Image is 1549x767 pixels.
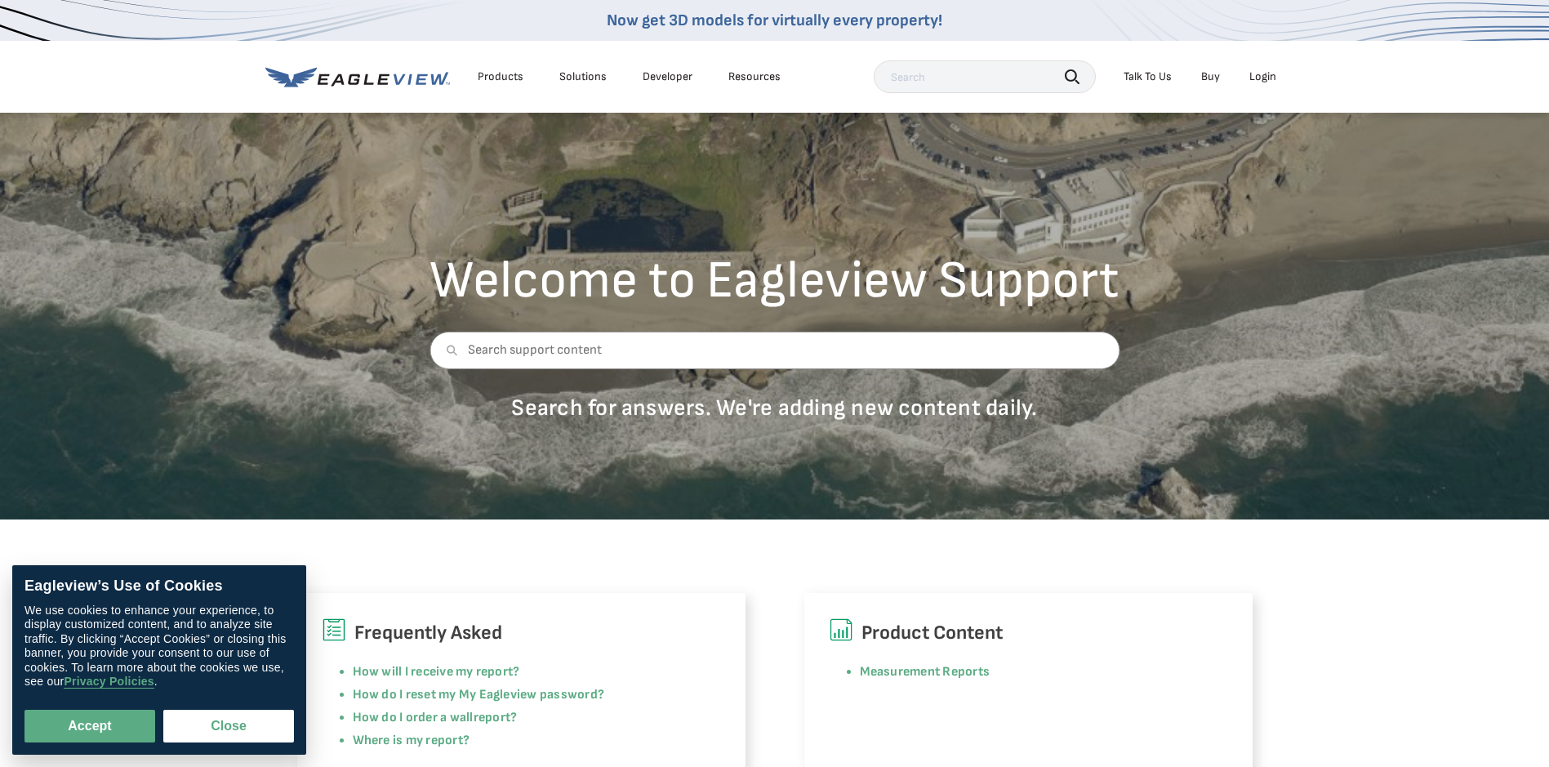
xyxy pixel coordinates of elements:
[1124,69,1172,84] div: Talk To Us
[1201,69,1220,84] a: Buy
[353,733,470,748] a: Where is my report?
[874,60,1096,93] input: Search
[353,687,605,702] a: How do I reset my My Eagleview password?
[510,710,517,725] a: ?
[163,710,294,742] button: Close
[607,11,942,30] a: Now get 3D models for virtually every property!
[353,710,474,725] a: How do I order a wall
[728,69,781,84] div: Resources
[322,618,721,649] h6: Frequently Asked
[1249,69,1276,84] div: Login
[24,604,294,689] div: We use cookies to enhance your experience, to display customized content, and to analyze site tra...
[643,69,692,84] a: Developer
[64,676,154,689] a: Privacy Policies
[474,710,510,725] a: report
[860,664,990,680] a: Measurement Reports
[559,69,607,84] div: Solutions
[430,394,1119,422] p: Search for answers. We're adding new content daily.
[24,577,294,595] div: Eagleview’s Use of Cookies
[478,69,523,84] div: Products
[430,332,1119,369] input: Search support content
[24,710,155,742] button: Accept
[829,618,1228,649] h6: Product Content
[430,255,1119,307] h2: Welcome to Eagleview Support
[353,664,520,680] a: How will I receive my report?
